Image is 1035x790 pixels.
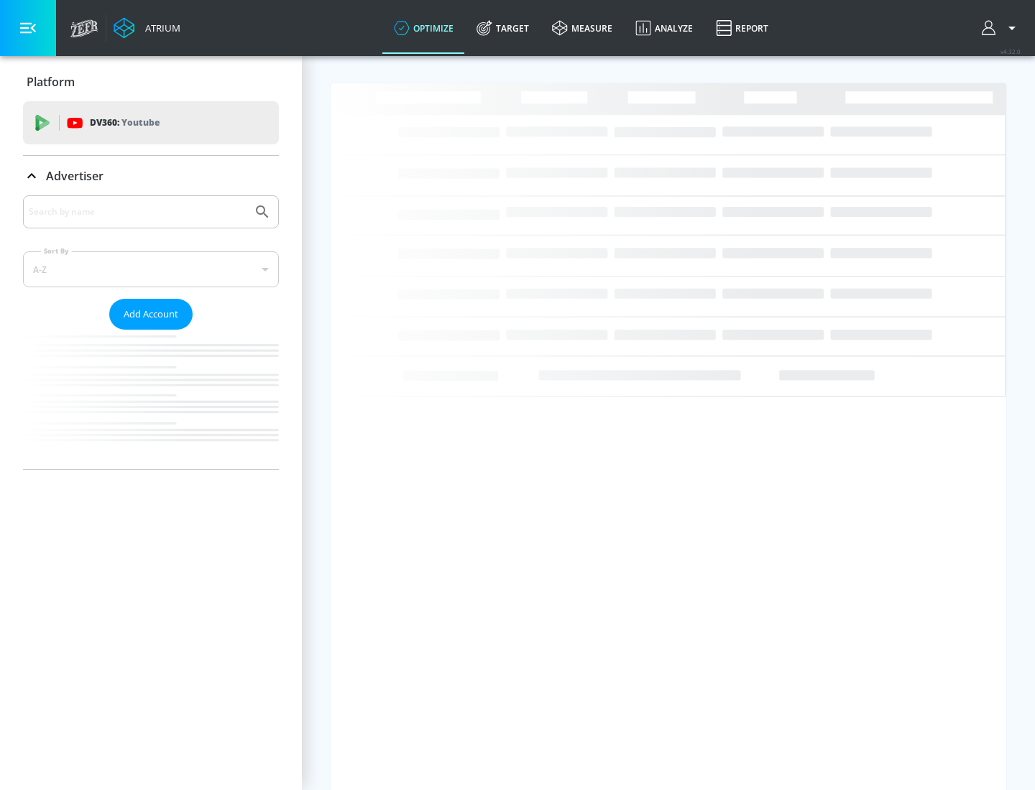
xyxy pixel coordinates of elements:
[23,62,279,102] div: Platform
[23,101,279,144] div: DV360: Youtube
[139,22,180,34] div: Atrium
[121,115,160,130] p: Youtube
[90,115,160,131] p: DV360:
[29,203,247,221] input: Search by name
[624,2,704,54] a: Analyze
[109,299,193,330] button: Add Account
[23,251,279,287] div: A-Z
[704,2,780,54] a: Report
[23,195,279,469] div: Advertiser
[23,156,279,196] div: Advertiser
[41,246,72,256] label: Sort By
[46,168,103,184] p: Advertiser
[465,2,540,54] a: Target
[1000,47,1021,55] span: v 4.32.0
[382,2,465,54] a: optimize
[124,306,178,322] span: Add Account
[23,330,279,469] nav: list of Advertiser
[114,17,180,39] a: Atrium
[27,74,75,90] p: Platform
[540,2,624,54] a: measure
